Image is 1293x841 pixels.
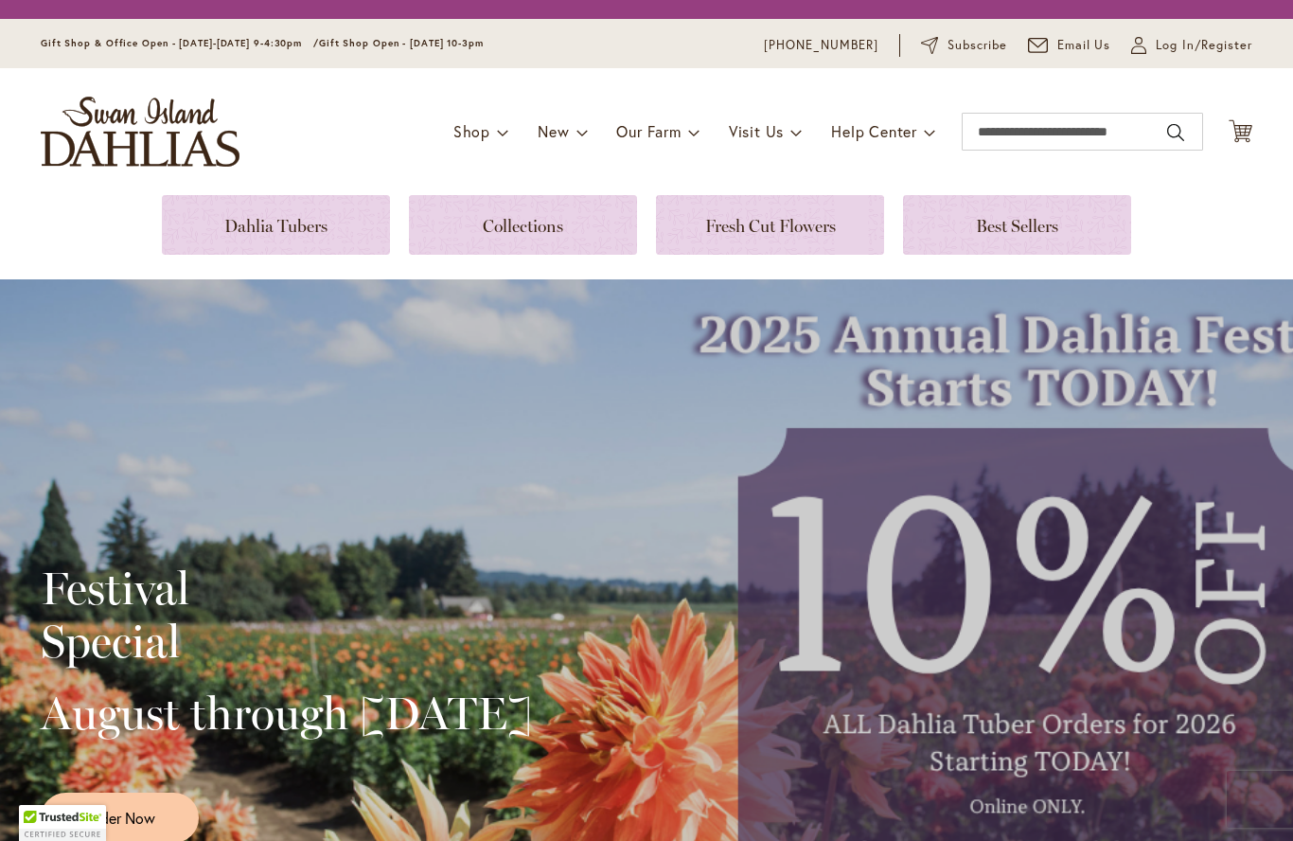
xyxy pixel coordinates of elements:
button: Search [1167,117,1184,148]
span: Help Center [831,121,917,141]
a: Log In/Register [1131,36,1252,55]
span: Subscribe [948,36,1007,55]
span: New [538,121,569,141]
h2: August through [DATE] [41,687,532,740]
a: Email Us [1028,36,1111,55]
span: Email Us [1057,36,1111,55]
a: [PHONE_NUMBER] [764,36,878,55]
span: Our Farm [616,121,681,141]
span: Visit Us [729,121,784,141]
a: Subscribe [921,36,1007,55]
span: Shop [453,121,490,141]
span: Gift Shop Open - [DATE] 10-3pm [319,37,484,49]
span: Gift Shop & Office Open - [DATE]-[DATE] 9-4:30pm / [41,37,319,49]
span: Log In/Register [1156,36,1252,55]
h2: Festival Special [41,562,532,668]
a: store logo [41,97,239,167]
